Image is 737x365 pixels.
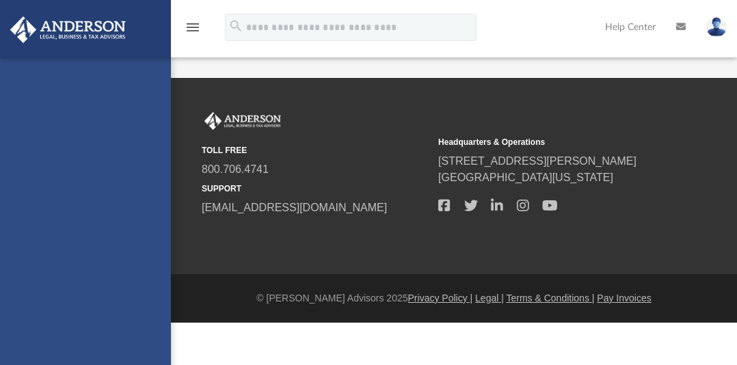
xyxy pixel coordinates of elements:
a: Legal | [475,293,504,303]
a: Terms & Conditions | [507,293,595,303]
i: search [228,18,243,33]
a: menu [185,26,201,36]
small: TOLL FREE [202,144,429,157]
small: Headquarters & Operations [438,136,665,148]
a: [GEOGRAPHIC_DATA][US_STATE] [438,172,613,183]
small: SUPPORT [202,182,429,195]
img: Anderson Advisors Platinum Portal [202,112,284,130]
a: Pay Invoices [597,293,651,303]
a: [EMAIL_ADDRESS][DOMAIN_NAME] [202,202,387,213]
a: [STREET_ADDRESS][PERSON_NAME] [438,155,636,167]
a: 800.706.4741 [202,163,269,175]
i: menu [185,19,201,36]
img: User Pic [706,17,727,37]
a: Privacy Policy | [408,293,473,303]
div: © [PERSON_NAME] Advisors 2025 [171,291,737,306]
img: Anderson Advisors Platinum Portal [6,16,130,43]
